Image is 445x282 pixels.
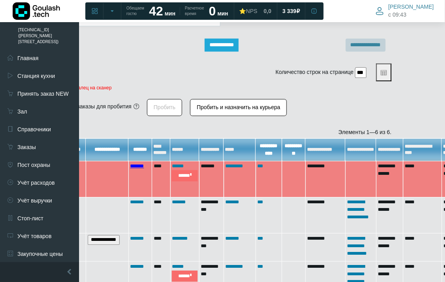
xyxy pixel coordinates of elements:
[209,4,216,18] strong: 0
[165,10,175,17] span: мин
[388,11,407,19] span: c 09:43
[122,4,233,18] a: Обещаем гостю 42 мин Расчетное время 0 мин
[278,4,305,18] a: 3 339 ₽
[190,99,287,116] button: Пробить и назначить на курьера
[149,4,163,18] strong: 42
[246,8,258,14] span: NPS
[283,8,296,15] span: 3 339
[235,4,276,18] a: ⭐NPS 0,0
[239,8,258,15] div: ⭐
[217,10,228,17] span: мин
[296,8,300,15] span: ₽
[50,85,392,91] p: Поместите палец на сканер
[264,8,271,15] span: 0,0
[371,2,439,20] button: [PERSON_NAME] c 09:43
[50,129,392,137] div: Элементы 1—6 из 6.
[147,99,182,116] button: Пробить
[13,2,60,20] img: Логотип компании Goulash.tech
[126,6,144,17] span: Обещаем гостю
[50,103,132,111] div: Выберите заказы для пробития
[388,3,434,10] span: [PERSON_NAME]
[185,6,204,17] span: Расчетное время
[276,68,354,77] label: Количество строк на странице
